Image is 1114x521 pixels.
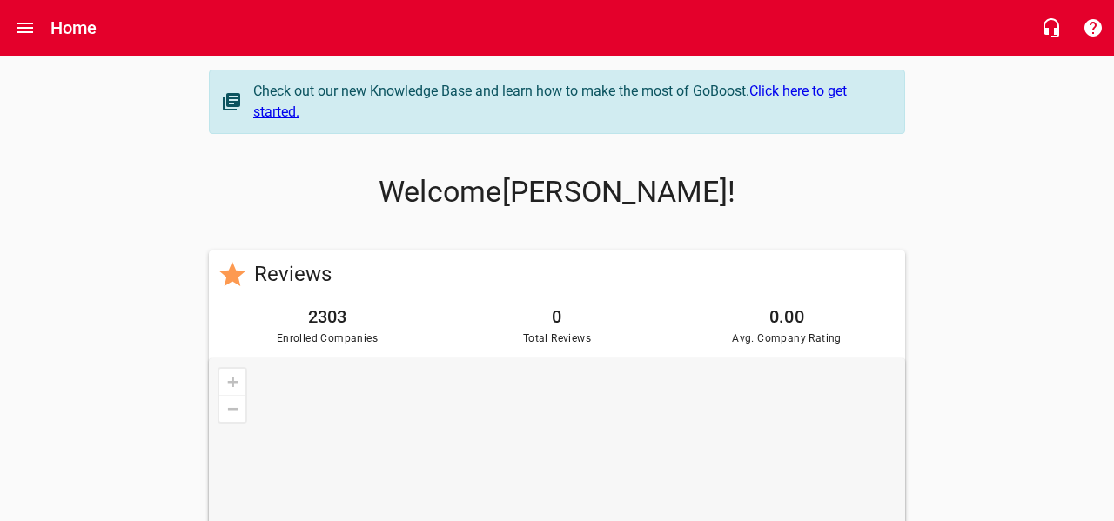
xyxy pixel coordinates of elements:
span: Total Reviews [449,331,665,348]
button: Open drawer [4,7,46,49]
span: Enrolled Companies [219,331,435,348]
div: Check out our new Knowledge Base and learn how to make the most of GoBoost. [253,81,887,123]
a: Reviews [254,262,332,286]
button: Support Portal [1072,7,1114,49]
h6: 2303 [219,303,435,331]
h6: Home [50,14,97,42]
span: Avg. Company Rating [679,331,895,348]
button: Live Chat [1030,7,1072,49]
h6: 0 [449,303,665,331]
p: Welcome [PERSON_NAME] ! [209,175,905,210]
h6: 0.00 [679,303,895,331]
